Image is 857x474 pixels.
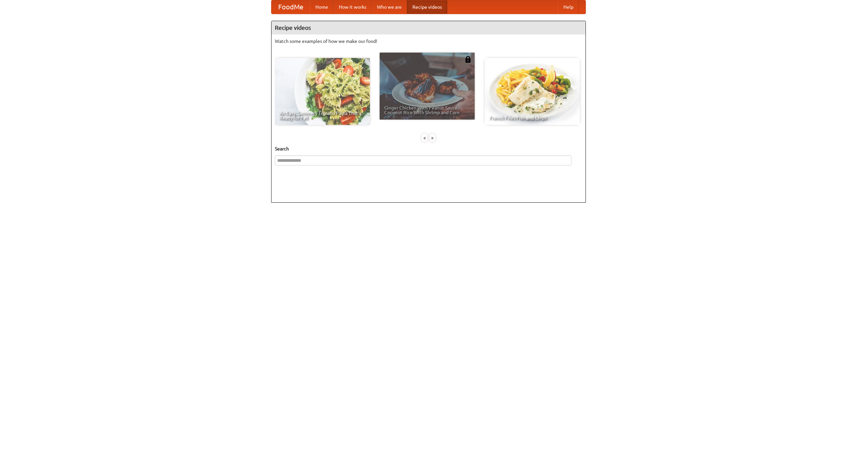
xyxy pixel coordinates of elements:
[465,56,471,63] img: 483408.png
[271,0,310,14] a: FoodMe
[407,0,447,14] a: Recipe videos
[372,0,407,14] a: Who we are
[558,0,579,14] a: Help
[275,58,370,125] a: An Easy, Summery Tomato Pasta That's Ready for Fall
[421,134,427,142] div: «
[271,21,586,35] h4: Recipe videos
[489,116,575,120] span: French Fries Fish and Chips
[310,0,333,14] a: Home
[333,0,372,14] a: How it works
[275,38,582,45] p: Watch some examples of how we make our food!
[430,134,436,142] div: »
[275,145,582,152] h5: Search
[280,111,365,120] span: An Easy, Summery Tomato Pasta That's Ready for Fall
[485,58,580,125] a: French Fries Fish and Chips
